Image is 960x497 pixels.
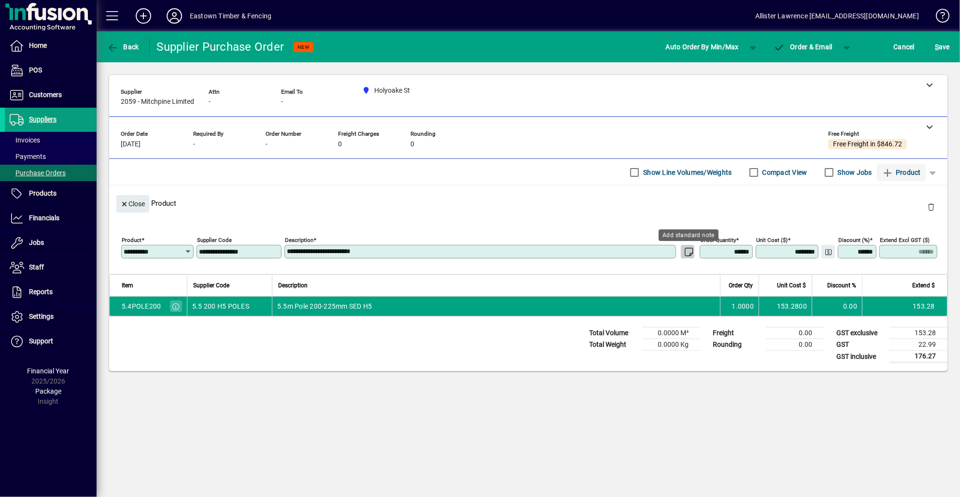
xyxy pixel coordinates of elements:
span: 5.5m Pole 200-225mm SED H5 [277,301,372,311]
td: Total Weight [584,339,642,351]
button: Back [104,38,141,56]
div: Product [109,185,947,221]
span: Support [29,337,53,345]
td: 1.0000 [720,297,759,316]
span: Financial Year [28,367,70,375]
span: Settings [29,312,54,320]
button: Change Price Levels [821,245,835,258]
span: Package [35,387,61,395]
mat-label: Extend excl GST ($) [880,237,930,243]
span: Supplier Code [193,280,229,291]
mat-label: Unit Cost ($) [756,237,788,243]
button: Profile [159,7,190,25]
app-page-header-button: Back [97,38,150,56]
label: Compact View [761,168,807,177]
span: 0 [410,141,414,148]
td: 153.28 [862,297,947,316]
span: Customers [29,91,62,99]
div: Allister Lawrence [EMAIL_ADDRESS][DOMAIN_NAME] [755,8,919,24]
span: Reports [29,288,53,296]
span: 0 [338,141,342,148]
td: 0.0000 Kg [642,339,700,351]
span: Home [29,42,47,49]
mat-label: Product [122,237,141,243]
td: 153.28 [889,327,947,339]
span: Discount % [827,280,856,291]
span: Free Freight in $846.72 [833,141,902,148]
mat-label: Discount (%) [838,237,870,243]
div: Add standard note [659,229,719,241]
a: Support [5,329,97,354]
a: Purchase Orders [5,165,97,181]
td: 5.5 200 H5 POLES [187,297,272,316]
a: Jobs [5,231,97,255]
a: POS [5,58,97,83]
span: Purchase Orders [10,169,66,177]
td: GST [832,339,889,351]
mat-label: Supplier Code [197,237,232,243]
span: Financials [29,214,59,222]
span: Back [107,43,139,51]
span: POS [29,66,42,74]
span: Jobs [29,239,44,246]
app-page-header-button: Close [114,199,152,208]
span: - [209,98,211,106]
a: Payments [5,148,97,165]
div: 5.4POLE200 [122,301,161,311]
span: Extend $ [912,280,935,291]
span: NEW [297,44,310,50]
button: Add [128,7,159,25]
a: Reports [5,280,97,304]
span: Suppliers [29,115,56,123]
span: Cancel [894,39,915,55]
span: Order Qty [729,280,753,291]
td: 0.00 [766,339,824,351]
span: Staff [29,263,44,271]
a: Staff [5,256,97,280]
mat-label: Description [285,237,313,243]
span: Item [122,280,133,291]
td: 176.27 [889,351,947,363]
span: - [193,141,195,148]
span: S [935,43,939,51]
td: 0.00 [812,297,862,316]
a: Settings [5,305,97,329]
a: Invoices [5,132,97,148]
span: - [281,98,283,106]
span: Auto Order By Min/Max [666,39,739,55]
div: Eastown Timber & Fencing [190,8,271,24]
div: Supplier Purchase Order [157,39,284,55]
span: Unit Cost $ [777,280,806,291]
app-page-header-button: Delete [919,202,943,211]
a: Knowledge Base [929,2,948,33]
button: Order & Email [769,38,837,56]
button: Close [116,195,149,213]
td: GST exclusive [832,327,889,339]
span: Products [29,189,56,197]
button: Auto Order By Min/Max [661,38,744,56]
span: Order & Email [774,43,833,51]
a: Home [5,34,97,58]
td: 22.99 [889,339,947,351]
span: Close [120,196,145,212]
button: Save [932,38,952,56]
button: Delete [919,195,943,218]
span: ave [935,39,950,55]
td: GST inclusive [832,351,889,363]
td: 0.0000 M³ [642,327,700,339]
td: 0.00 [766,327,824,339]
span: Invoices [10,136,40,144]
span: [DATE] [121,141,141,148]
button: Product [877,164,926,181]
span: Product [882,165,921,180]
td: 153.2800 [759,297,812,316]
a: Products [5,182,97,206]
span: - [266,141,268,148]
a: Financials [5,206,97,230]
td: Total Volume [584,327,642,339]
a: Customers [5,83,97,107]
td: Rounding [708,339,766,351]
span: Payments [10,153,46,160]
label: Show Line Volumes/Weights [641,168,732,177]
span: 2059 - Mitchpine Limited [121,98,194,106]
